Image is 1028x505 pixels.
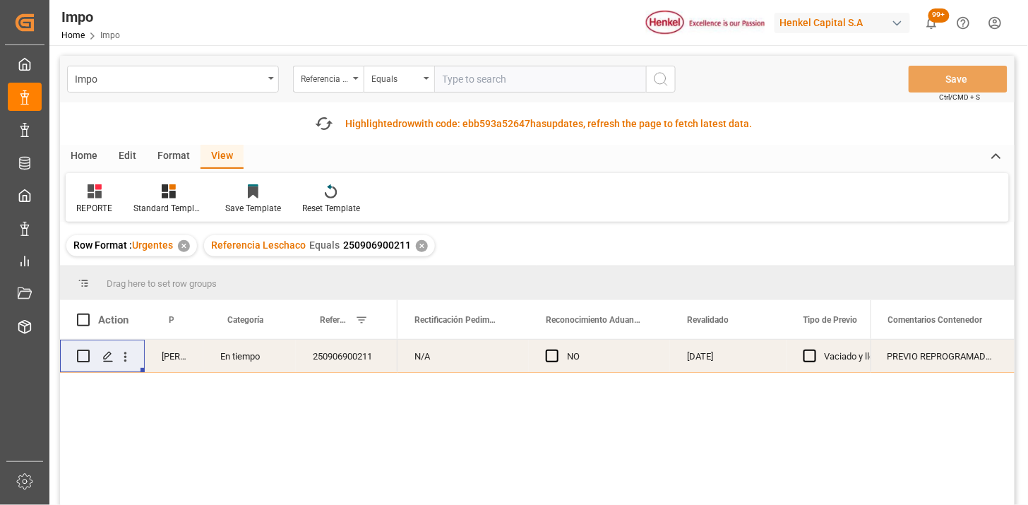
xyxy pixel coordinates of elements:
span: Drag here to set row groups [107,278,217,289]
div: N/A [398,340,529,372]
div: Save Template [225,202,281,215]
button: Save [909,66,1008,93]
div: Highlighted with code: updates, refresh the page to fetch latest data. [345,117,752,131]
div: Impo [75,69,263,87]
span: row [398,118,414,129]
span: Rectificación Pedimento [414,315,499,325]
div: Edit [108,145,147,169]
span: Comentarios Contenedor [888,315,983,325]
button: open menu [293,66,364,93]
span: Urgentes [132,239,173,251]
span: Ctrl/CMD + S [940,92,981,102]
div: En tiempo [203,340,296,372]
div: REPORTE [76,202,112,215]
div: [PERSON_NAME] [145,340,203,372]
span: Categoría [227,315,263,325]
span: ebb593a52647 [462,118,530,129]
button: Henkel Capital S.A [775,9,916,36]
span: 250906900211 [343,239,411,251]
div: Standard Templates [133,202,204,215]
span: Reconocimiento Aduanero [546,315,640,325]
div: Press SPACE to select this row. [60,340,398,373]
div: Referencia Leschaco [301,69,349,85]
div: PREVIO REPROGRAMADO POR LLUVIA (FECHA INICIAL 27.08) | TRASLADO DE CONTENEDOR A GOLMEX POR REPROG... [871,340,1015,372]
span: Equals [309,239,340,251]
span: Tipo de Previo [803,315,858,325]
span: Row Format : [73,239,132,251]
div: Press SPACE to select this row. [871,340,1015,373]
div: Reset Template [302,202,360,215]
div: View [201,145,244,169]
button: open menu [364,66,434,93]
div: Format [147,145,201,169]
button: show 100 new notifications [916,7,948,39]
div: 250906900211 [296,340,398,372]
div: Impo [61,6,120,28]
div: Action [98,314,128,326]
div: ✕ [178,240,190,252]
div: [DATE] [670,340,787,372]
span: Revalidado [687,315,729,325]
span: Referencia Leschaco [211,239,306,251]
div: Home [60,145,108,169]
div: Henkel Capital S.A [775,13,910,33]
button: open menu [67,66,279,93]
button: Help Center [948,7,979,39]
a: Home [61,30,85,40]
span: has [530,118,546,129]
span: Persona responsable de seguimiento [169,315,174,325]
span: 99+ [928,8,950,23]
div: Vaciado y llenado [825,340,895,373]
img: Henkel%20logo.jpg_1689854090.jpg [646,11,765,35]
span: Referencia Leschaco [320,315,349,325]
button: search button [646,66,676,93]
div: NO [567,340,653,373]
div: ✕ [416,240,428,252]
div: Equals [371,69,419,85]
input: Type to search [434,66,646,93]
